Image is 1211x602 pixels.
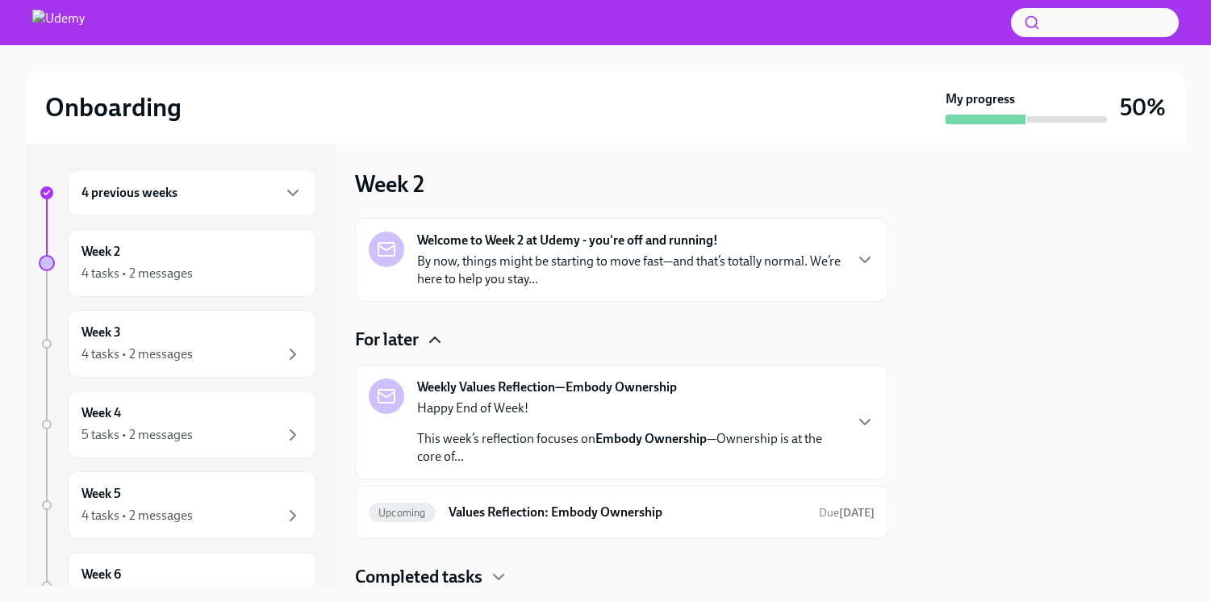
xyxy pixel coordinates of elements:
strong: Embody Ownership [595,431,707,446]
h6: Week 2 [81,243,120,261]
div: Completed tasks [355,565,888,589]
a: Week 54 tasks • 2 messages [39,471,316,539]
h6: Week 4 [81,404,121,422]
strong: Welcome to Week 2 at Udemy - you're off and running! [417,232,718,249]
p: This week’s reflection focuses on —Ownership is at the core of... [417,430,842,466]
span: August 24th, 2025 10:00 [819,505,875,520]
p: Happy End of Week! [417,399,842,417]
a: UpcomingValues Reflection: Embody OwnershipDue[DATE] [369,500,875,525]
span: Due [819,506,875,520]
div: 5 tasks • 2 messages [81,426,193,444]
strong: My progress [946,90,1015,108]
h6: Values Reflection: Embody Ownership [449,504,806,521]
div: 4 previous weeks [68,169,316,216]
div: For later [355,328,888,352]
div: 4 tasks • 2 messages [81,345,193,363]
a: Week 34 tasks • 2 messages [39,310,316,378]
h6: Week 3 [81,324,121,341]
p: By now, things might be starting to move fast—and that’s totally normal. We’re here to help you s... [417,253,842,288]
h3: 50% [1120,93,1166,122]
h6: Week 5 [81,485,121,503]
h6: 4 previous weeks [81,184,177,202]
h4: Completed tasks [355,565,482,589]
a: Week 45 tasks • 2 messages [39,391,316,458]
strong: [DATE] [839,506,875,520]
strong: Weekly Values Reflection—Embody Ownership [417,378,677,396]
h6: Week 6 [81,566,121,583]
h3: Week 2 [355,169,424,199]
a: Week 24 tasks • 2 messages [39,229,316,297]
div: 4 tasks • 2 messages [81,507,193,525]
h4: For later [355,328,419,352]
div: 4 tasks • 2 messages [81,265,193,282]
h2: Onboarding [45,91,182,123]
img: Udemy [32,10,85,36]
span: Upcoming [369,507,436,519]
